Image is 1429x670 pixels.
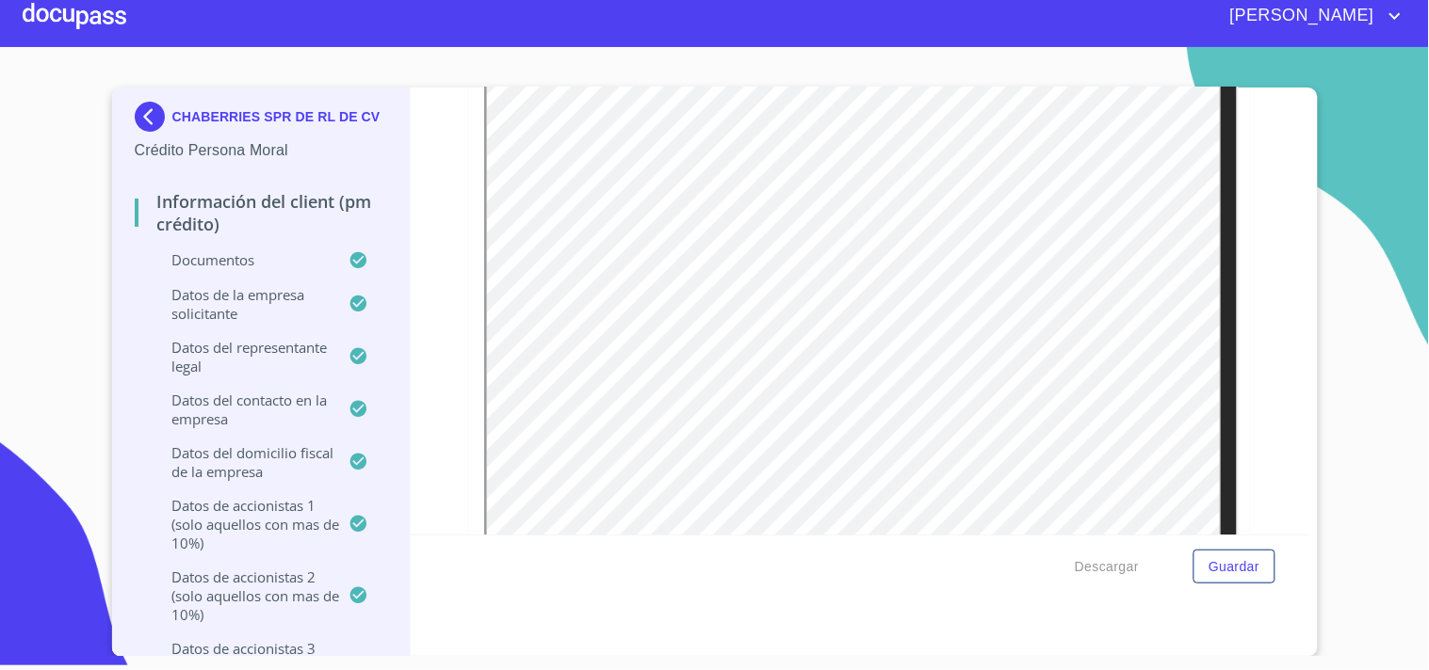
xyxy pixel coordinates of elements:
[135,102,388,139] div: CHABERRIES SPR DE RL DE CV
[484,76,1239,582] iframe: CURP Obligado Solidario
[135,139,388,162] p: Crédito Persona Moral
[1067,550,1146,584] button: Descargar
[135,496,349,552] p: Datos de accionistas 1 (solo aquellos con mas de 10%)
[135,443,349,481] p: Datos del domicilio fiscal de la empresa
[1216,1,1384,31] span: [PERSON_NAME]
[1075,555,1139,579] span: Descargar
[135,285,349,323] p: Datos de la empresa solicitante
[135,391,349,428] p: Datos del contacto en la empresa
[1216,1,1406,31] button: account of current user
[135,338,349,375] p: Datos del representante legal
[1209,555,1259,579] span: Guardar
[135,250,349,269] p: Documentos
[172,109,381,124] p: CHABERRIES SPR DE RL DE CV
[135,567,349,624] p: Datos de accionistas 2 (solo aquellos con mas de 10%)
[1194,550,1275,584] button: Guardar
[135,190,388,235] p: Información del Client (PM crédito)
[135,102,172,132] img: Docupass spot blue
